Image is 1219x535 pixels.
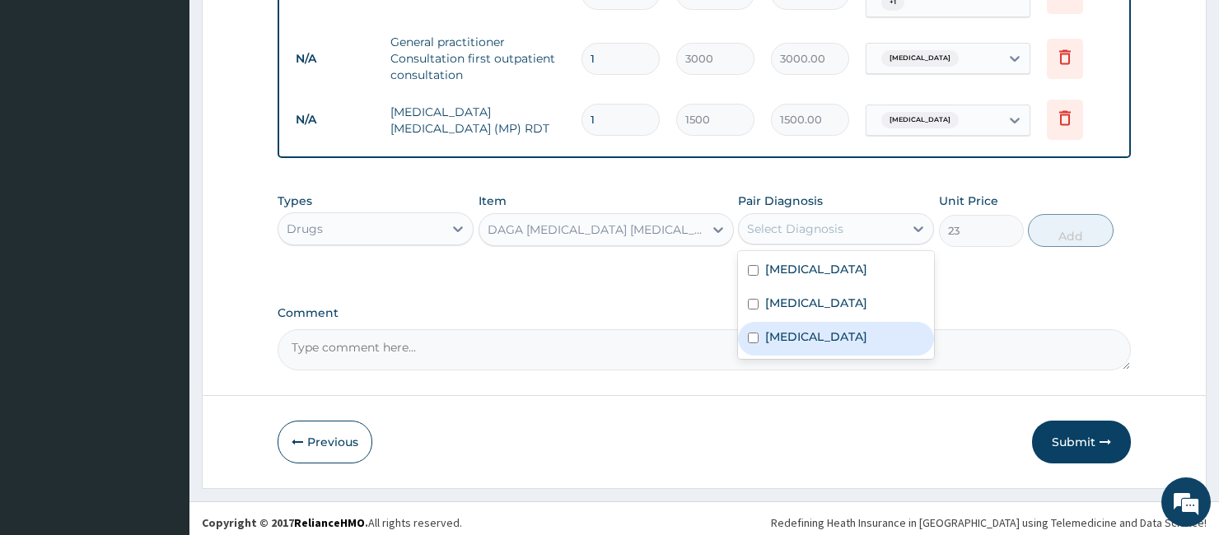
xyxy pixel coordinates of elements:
div: DAGA [MEDICAL_DATA] [MEDICAL_DATA] Tab [488,221,706,238]
label: [MEDICAL_DATA] [765,295,867,311]
div: Minimize live chat window [270,8,310,48]
label: Unit Price [939,193,998,209]
button: Add [1028,214,1114,247]
label: Types [278,194,312,208]
td: [MEDICAL_DATA] [MEDICAL_DATA] (MP) RDT [382,95,572,145]
textarea: Type your message and hit 'Enter' [8,359,314,416]
label: Comment [278,306,1130,320]
div: Redefining Heath Insurance in [GEOGRAPHIC_DATA] using Telemedicine and Data Science! [771,514,1207,531]
span: [MEDICAL_DATA] [881,50,959,67]
span: We're online! [96,162,227,328]
div: Select Diagnosis [747,221,843,237]
label: [MEDICAL_DATA] [765,261,867,277]
div: Drugs [287,221,323,237]
td: N/A [287,105,382,135]
td: General practitioner Consultation first outpatient consultation [382,26,572,91]
div: Chat with us now [86,92,277,114]
strong: Copyright © 2017 . [202,515,368,530]
label: Item [479,193,507,209]
td: N/A [287,44,382,74]
button: Submit [1032,421,1131,463]
a: RelianceHMO [294,515,365,530]
button: Previous [278,421,372,463]
img: d_794563401_company_1708531726252_794563401 [30,82,67,123]
span: [MEDICAL_DATA] [881,112,959,128]
label: [MEDICAL_DATA] [765,328,867,345]
label: Pair Diagnosis [738,193,823,209]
